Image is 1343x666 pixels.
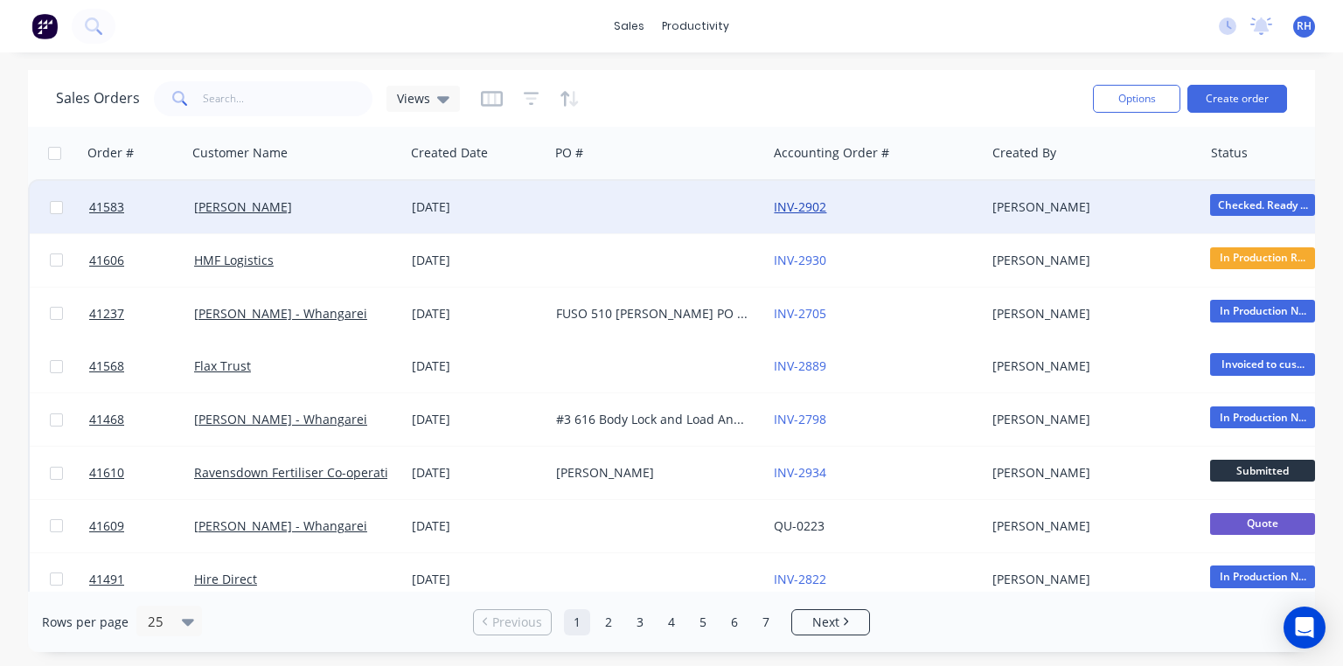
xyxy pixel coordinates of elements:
a: Next page [792,614,869,631]
a: Ravensdown Fertiliser Co-operative [194,464,401,481]
div: Open Intercom Messenger [1284,607,1326,649]
span: In Production R... [1210,247,1315,269]
a: HMF Logistics [194,252,274,268]
span: 41237 [89,305,124,323]
span: 41583 [89,198,124,216]
h1: Sales Orders [56,90,140,107]
a: Page 2 [595,609,622,635]
div: [PERSON_NAME] [992,571,1186,588]
span: Invoiced to cus... [1210,353,1315,375]
a: INV-2889 [774,357,826,374]
a: INV-2822 [774,571,826,587]
div: [PERSON_NAME] [992,357,1186,375]
a: 41606 [89,234,194,287]
span: 41468 [89,411,124,428]
a: 41609 [89,500,194,552]
a: 41610 [89,447,194,499]
div: [DATE] [412,357,542,375]
div: [DATE] [412,252,542,269]
span: RH [1297,18,1312,34]
a: INV-2705 [774,305,826,322]
span: 41609 [89,517,124,535]
div: [PERSON_NAME] [992,305,1186,323]
a: Page 1 is your current page [564,609,590,635]
a: INV-2798 [774,411,826,427]
div: [DATE] [412,517,542,535]
a: [PERSON_NAME] - Whangarei [194,305,367,322]
div: [DATE] [412,411,542,428]
a: 41491 [89,553,194,606]
span: Rows per page [42,614,129,631]
div: Created By [992,144,1056,162]
div: Customer Name [192,144,288,162]
a: Page 3 [627,609,653,635]
a: INV-2902 [774,198,826,215]
span: Submitted [1210,460,1315,482]
a: 41568 [89,340,194,392]
div: [DATE] [412,198,542,216]
input: Search... [203,81,373,116]
a: INV-2934 [774,464,826,481]
a: Page 5 [690,609,716,635]
a: 41237 [89,288,194,340]
a: INV-2930 [774,252,826,268]
a: Page 6 [721,609,748,635]
a: Previous page [474,614,551,631]
div: [DATE] [412,571,542,588]
div: [PERSON_NAME] [992,411,1186,428]
div: [PERSON_NAME] [992,252,1186,269]
span: Checked. Ready ... [1210,194,1315,216]
span: 41568 [89,357,124,375]
a: Page 4 [658,609,685,635]
a: Page 7 [753,609,779,635]
span: 41606 [89,252,124,269]
div: #3 616 Body Lock and Load Anchorage - September [556,411,750,428]
a: Hire Direct [194,571,257,587]
div: Status [1211,144,1248,162]
div: Created Date [411,144,488,162]
a: 41583 [89,181,194,233]
div: [PERSON_NAME] [992,464,1186,482]
button: Create order [1187,85,1287,113]
button: Options [1093,85,1180,113]
span: Next [812,614,839,631]
div: sales [605,13,653,39]
span: In Production N... [1210,300,1315,322]
div: FUSO 510 [PERSON_NAME] PO 825751 [556,305,750,323]
div: [PERSON_NAME] [556,464,750,482]
ul: Pagination [466,609,877,635]
span: Previous [492,614,542,631]
a: 41468 [89,393,194,446]
span: 41491 [89,571,124,588]
span: Views [397,89,430,108]
div: [PERSON_NAME] [992,517,1186,535]
span: In Production N... [1210,565,1315,587]
div: [DATE] [412,305,542,323]
div: productivity [653,13,738,39]
div: Order # [87,144,134,162]
a: Flax Trust [194,357,251,374]
a: [PERSON_NAME] - Whangarei [194,517,367,534]
div: [PERSON_NAME] [992,198,1186,216]
div: [DATE] [412,464,542,482]
div: PO # [555,144,583,162]
div: Accounting Order # [774,144,889,162]
span: In Production N... [1210,406,1315,428]
a: [PERSON_NAME] - Whangarei [194,411,367,427]
a: QU-0223 [774,517,825,534]
span: 41610 [89,464,124,482]
a: [PERSON_NAME] [194,198,292,215]
span: Quote [1210,513,1315,535]
img: Factory [31,13,58,39]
